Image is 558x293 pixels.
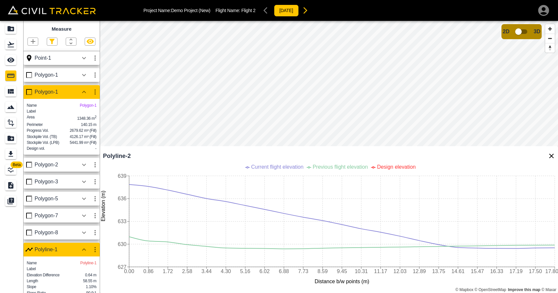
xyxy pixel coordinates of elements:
[490,269,503,274] tspan: 16.33
[475,287,506,292] a: OpenStreetMap
[201,269,211,274] tspan: 3.44
[317,269,328,274] tspan: 8.59
[144,8,211,13] p: Project Name: Demo Project (New)
[241,8,255,13] span: Flight 2
[221,269,231,274] tspan: 4.30
[144,269,154,274] tspan: 0.86
[503,29,509,35] span: 2D
[182,269,192,274] tspan: 2.58
[240,269,250,274] tspan: 5.16
[260,269,270,274] tspan: 6.02
[103,153,131,160] b: Polyline-2
[124,269,134,274] tspan: 0.00
[163,269,173,274] tspan: 1.72
[545,43,555,53] button: Reset bearing to north
[377,164,415,170] span: Design elevation
[118,219,127,224] tspan: 633
[279,269,289,274] tspan: 6.88
[508,287,540,292] a: Map feedback
[471,269,484,274] tspan: 15.47
[118,196,127,201] tspan: 636
[394,269,407,274] tspan: 12.03
[545,149,558,162] button: Close Profile
[545,34,555,43] button: Zoom out
[251,164,303,170] span: Current flight elevation
[100,191,106,221] tspan: Elevation (m)
[313,164,368,170] span: Previous flight elevation
[374,269,387,274] tspan: 11.17
[118,173,127,179] tspan: 639
[432,269,445,274] tspan: 13.75
[510,269,523,274] tspan: 17.19
[8,6,96,15] img: Civil Tracker
[314,279,369,284] tspan: Distance b/w points (m)
[413,269,426,274] tspan: 12.89
[337,269,347,274] tspan: 9.45
[298,269,308,274] tspan: 7.73
[541,287,556,292] a: Maxar
[451,269,465,274] tspan: 14.61
[545,24,555,34] button: Zoom in
[274,5,299,17] button: [DATE]
[534,29,540,35] span: 3D
[529,269,542,274] tspan: 17.50
[355,269,368,274] tspan: 10.31
[215,8,255,13] p: Flight Name:
[455,287,473,292] a: Mapbox
[100,21,558,293] canvas: Map
[118,241,127,247] tspan: 630
[118,264,127,270] tspan: 627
